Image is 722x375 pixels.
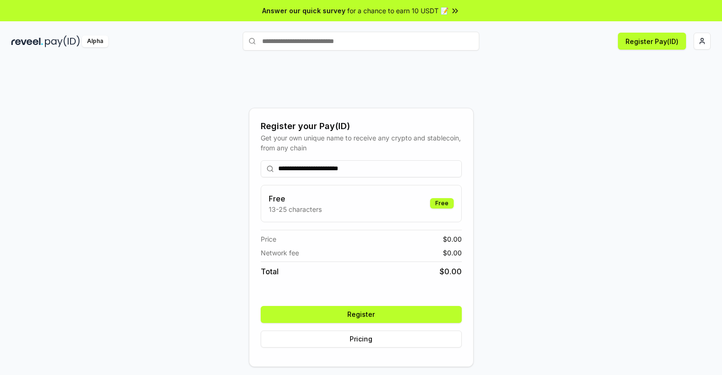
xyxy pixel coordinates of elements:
[618,33,686,50] button: Register Pay(ID)
[430,198,454,209] div: Free
[261,306,462,323] button: Register
[261,266,279,277] span: Total
[347,6,449,16] span: for a chance to earn 10 USDT 📝
[261,331,462,348] button: Pricing
[261,234,276,244] span: Price
[261,133,462,153] div: Get your own unique name to receive any crypto and stablecoin, from any chain
[269,204,322,214] p: 13-25 characters
[45,35,80,47] img: pay_id
[443,234,462,244] span: $ 0.00
[82,35,108,47] div: Alpha
[440,266,462,277] span: $ 0.00
[269,193,322,204] h3: Free
[261,120,462,133] div: Register your Pay(ID)
[262,6,345,16] span: Answer our quick survey
[11,35,43,47] img: reveel_dark
[261,248,299,258] span: Network fee
[443,248,462,258] span: $ 0.00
